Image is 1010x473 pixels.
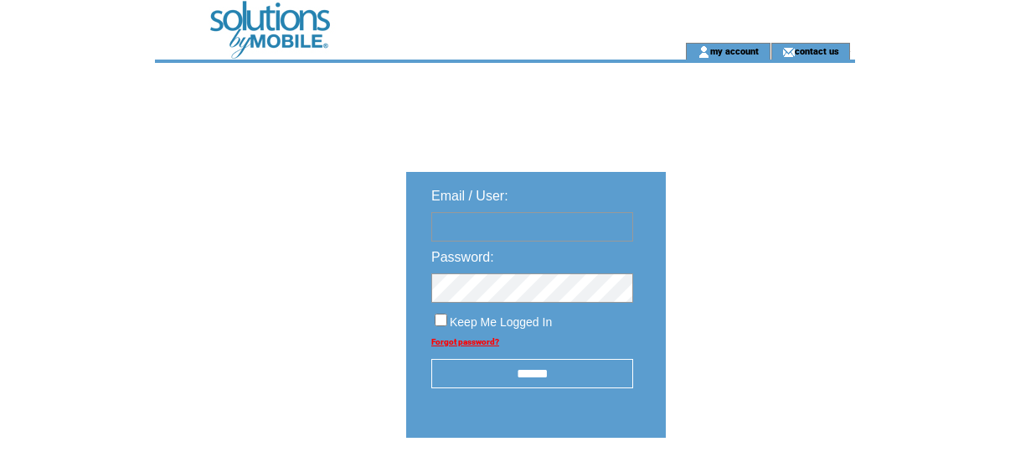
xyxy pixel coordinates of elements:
[450,315,552,329] span: Keep Me Logged In
[710,45,759,56] a: my account
[431,189,508,203] span: Email / User:
[431,337,499,346] a: Forgot password?
[782,45,795,59] img: contact_us_icon.gif
[795,45,839,56] a: contact us
[431,250,494,264] span: Password:
[698,45,710,59] img: account_icon.gif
